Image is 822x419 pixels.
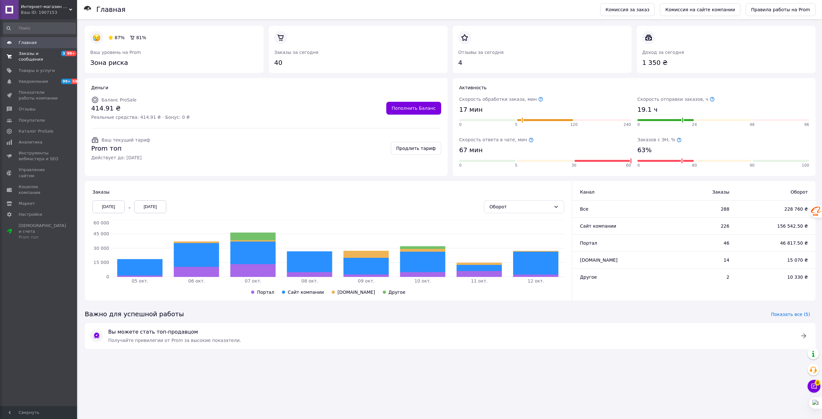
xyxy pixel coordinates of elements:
[91,104,190,113] span: 414.91 ₴
[96,6,126,13] h1: Главная
[692,122,697,127] span: 24
[19,212,42,217] span: Настройки
[19,150,59,162] span: Инструменты вебмастера и SEO
[92,189,109,195] span: Заказы
[415,278,431,284] tspan: 10 окт.
[91,154,150,161] span: Действует до: [DATE]
[301,278,318,284] tspan: 08 окт.
[66,51,77,56] span: 99+
[19,51,59,62] span: Заказы и сообщения
[742,257,808,263] span: 15 070 ₴
[19,223,66,240] span: [DEMOGRAPHIC_DATA] и счета
[637,163,640,168] span: 0
[661,206,730,212] span: 288
[115,35,125,40] span: 87%
[132,278,148,284] tspan: 05 окт.
[661,257,730,263] span: 14
[19,118,45,123] span: Покупатели
[101,97,136,102] span: Баланс ProSale
[580,223,616,229] span: Сайт компании
[580,258,617,263] span: [DOMAIN_NAME]
[337,290,375,295] span: [DOMAIN_NAME]
[19,201,35,206] span: Маркет
[72,79,79,84] span: 59
[389,290,406,295] span: Другое
[742,223,808,229] span: 156 542.50 ₴
[626,163,631,168] span: 60
[19,40,37,46] span: Главная
[661,223,730,229] span: 226
[637,122,640,127] span: 0
[91,114,190,120] span: Реальные средства: 414.91 ₴ · Бонус: 0 ₴
[742,274,808,280] span: 10 330 ₴
[600,3,655,16] a: Комиссия за заказ
[61,79,72,84] span: 99+
[459,145,483,155] span: 67 мин
[750,163,755,168] span: 90
[257,290,274,295] span: Портал
[92,200,125,213] div: [DATE]
[19,184,59,196] span: Кошелек компании
[85,323,816,349] a: Вы можете стать топ-продавцомПолучайте привилегии от Prom за высокие показатели.
[19,79,48,84] span: Уведомления
[136,35,146,40] span: 81%
[637,137,682,142] span: Заказов с ЭН, %
[19,68,55,74] span: Товары и услуги
[692,163,697,168] span: 80
[93,231,109,236] tspan: 45 000
[580,206,588,212] span: Все
[742,189,808,195] span: Оборот
[661,240,730,246] span: 46
[471,278,488,284] tspan: 11 окт.
[661,189,730,195] span: Заказы
[815,380,820,385] span: 4
[101,137,150,143] span: Ваш текущий тариф
[21,10,77,15] div: Ваш ID: 1907153
[660,3,740,16] a: Комиссия на сайте компании
[93,220,109,225] tspan: 60 000
[106,274,109,279] tspan: 0
[572,163,576,168] span: 30
[459,163,462,168] span: 0
[637,145,651,155] span: 63%
[358,278,375,284] tspan: 09 окт.
[802,163,809,168] span: 100
[515,163,518,168] span: 5
[459,137,534,142] span: Скорость ответа в чате, мин
[19,234,66,240] div: Prom топ
[108,328,792,336] span: Вы можете стать топ-продавцом
[61,51,66,56] span: 3
[624,122,631,127] span: 240
[3,22,76,34] input: Поиск
[391,142,441,155] a: Продлить тариф
[459,122,462,127] span: 0
[750,122,755,127] span: 48
[459,85,486,90] span: Активность
[771,311,810,318] span: Показать все (5)
[742,240,808,246] span: 46 817.50 ₴
[19,106,36,112] span: Отзывы
[489,203,551,210] div: Оборот
[108,338,241,343] span: Получайте привилегии от Prom за высокие показатели.
[580,189,594,195] span: Канал
[580,275,597,280] span: Другое
[637,105,658,114] span: 19.1 ч
[85,310,184,319] span: Важно для успешной работы
[19,128,53,134] span: Каталог ProSale
[288,290,324,295] span: Сайт компании
[515,122,518,127] span: 5
[580,240,597,246] span: Портал
[459,105,483,114] span: 17 мин
[746,3,816,16] a: Правила работы на Prom
[808,380,820,393] button: Чат с покупателем4
[19,90,59,101] span: Показатели работы компании
[19,139,42,145] span: Аналитика
[245,278,261,284] tspan: 07 окт.
[91,85,108,90] span: Деньги
[134,200,166,213] div: [DATE]
[93,246,109,251] tspan: 30 000
[528,278,544,284] tspan: 12 окт.
[570,122,578,127] span: 120
[93,260,109,265] tspan: 15 000
[19,167,59,179] span: Управление сайтом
